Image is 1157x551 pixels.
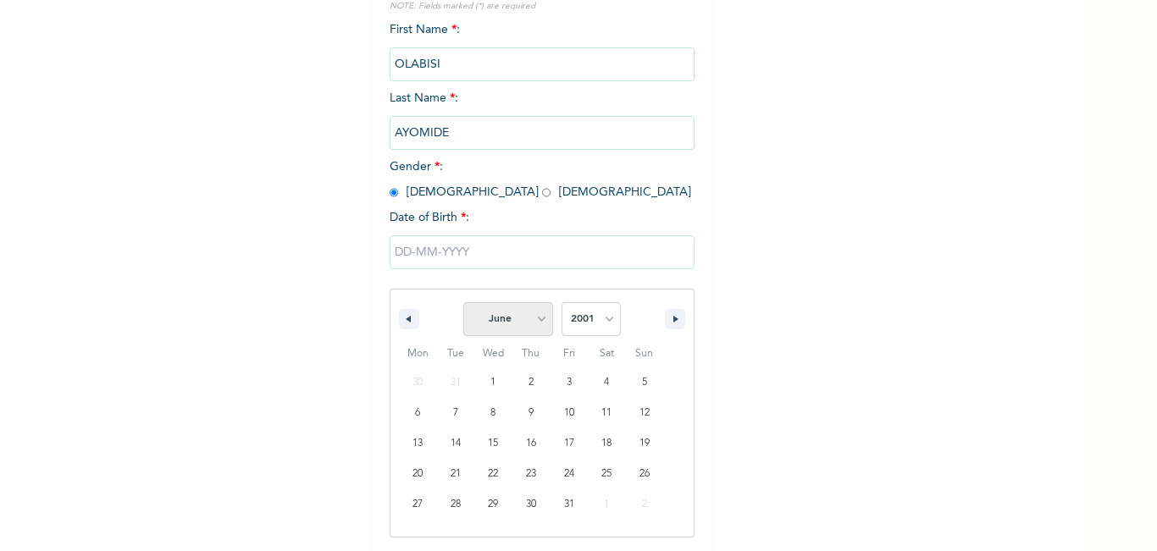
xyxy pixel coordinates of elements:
[399,459,437,489] button: 20
[437,340,475,367] span: Tue
[437,398,475,428] button: 7
[437,489,475,520] button: 28
[390,24,695,70] span: First Name :
[625,459,663,489] button: 26
[474,428,512,459] button: 15
[437,428,475,459] button: 14
[474,459,512,489] button: 22
[412,428,423,459] span: 13
[488,489,498,520] span: 29
[588,428,626,459] button: 18
[512,459,551,489] button: 23
[625,398,663,428] button: 12
[588,367,626,398] button: 4
[451,428,461,459] span: 14
[564,428,574,459] span: 17
[390,92,695,139] span: Last Name :
[564,398,574,428] span: 10
[601,428,612,459] span: 18
[639,459,650,489] span: 26
[550,398,588,428] button: 10
[601,459,612,489] span: 25
[601,398,612,428] span: 11
[588,459,626,489] button: 25
[390,235,695,269] input: DD-MM-YYYY
[512,340,551,367] span: Thu
[399,428,437,459] button: 13
[488,459,498,489] span: 22
[415,398,420,428] span: 6
[639,398,650,428] span: 12
[639,428,650,459] span: 19
[451,489,461,520] span: 28
[474,489,512,520] button: 29
[625,367,663,398] button: 5
[390,161,691,198] span: Gender : [DEMOGRAPHIC_DATA] [DEMOGRAPHIC_DATA]
[399,398,437,428] button: 6
[437,459,475,489] button: 21
[490,398,495,428] span: 8
[390,116,695,150] input: Enter your last name
[550,428,588,459] button: 17
[512,428,551,459] button: 16
[550,489,588,520] button: 31
[512,489,551,520] button: 30
[550,367,588,398] button: 3
[451,459,461,489] span: 21
[412,489,423,520] span: 27
[474,340,512,367] span: Wed
[588,398,626,428] button: 11
[529,398,534,428] span: 9
[453,398,458,428] span: 7
[399,489,437,520] button: 27
[474,367,512,398] button: 1
[399,340,437,367] span: Mon
[390,209,469,227] span: Date of Birth :
[529,367,534,398] span: 2
[512,367,551,398] button: 2
[625,340,663,367] span: Sun
[526,459,536,489] span: 23
[604,367,609,398] span: 4
[642,367,647,398] span: 5
[412,459,423,489] span: 20
[512,398,551,428] button: 9
[490,367,495,398] span: 1
[550,459,588,489] button: 24
[526,489,536,520] span: 30
[564,459,574,489] span: 24
[564,489,574,520] span: 31
[625,428,663,459] button: 19
[550,340,588,367] span: Fri
[526,428,536,459] span: 16
[474,398,512,428] button: 8
[488,428,498,459] span: 15
[567,367,572,398] span: 3
[390,47,695,81] input: Enter your first name
[588,340,626,367] span: Sat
